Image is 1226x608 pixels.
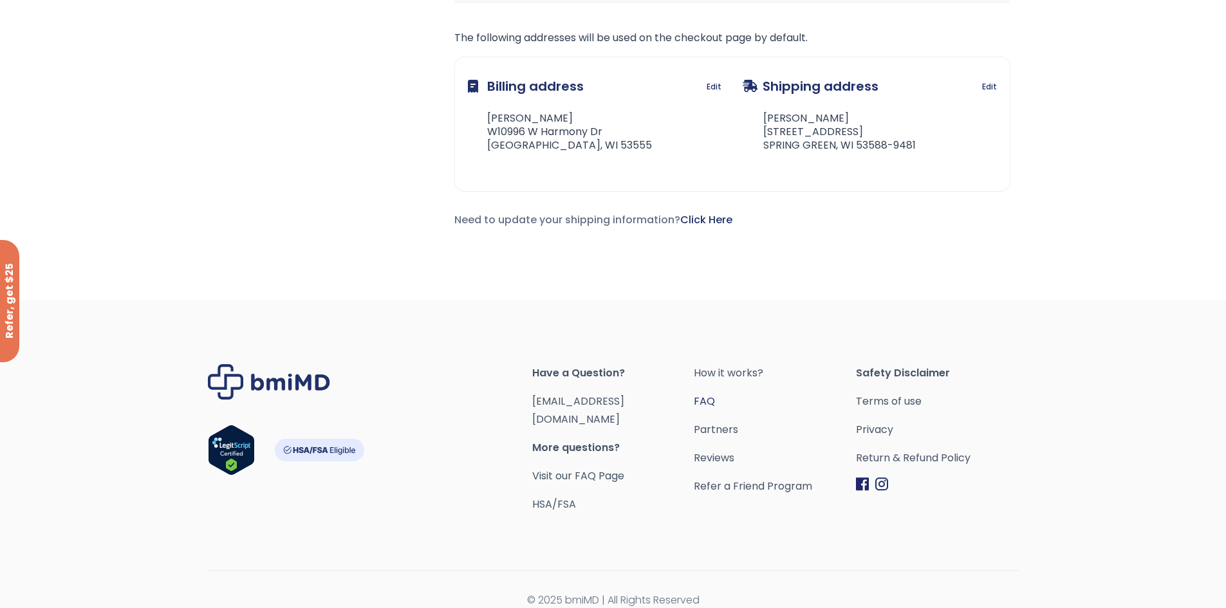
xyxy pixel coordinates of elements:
[875,477,888,491] img: Instagram
[208,425,255,481] a: Verify LegitScript Approval for www.bmimd.com
[856,364,1018,382] span: Safety Disclaimer
[532,468,624,483] a: Visit our FAQ Page
[743,70,878,102] h3: Shipping address
[208,425,255,475] img: Verify Approval for www.bmimd.com
[982,78,997,96] a: Edit
[694,449,856,467] a: Reviews
[856,477,869,491] img: Facebook
[454,212,732,227] span: Need to update your shipping information?
[707,78,721,96] a: Edit
[694,421,856,439] a: Partners
[694,364,856,382] a: How it works?
[532,364,694,382] span: Have a Question?
[694,392,856,410] a: FAQ
[743,112,916,152] address: [PERSON_NAME] [STREET_ADDRESS] SPRING GREEN, WI 53588-9481
[694,477,856,495] a: Refer a Friend Program
[856,421,1018,439] a: Privacy
[532,394,624,427] a: [EMAIL_ADDRESS][DOMAIN_NAME]
[468,112,652,152] address: [PERSON_NAME] W10996 W Harmony Dr [GEOGRAPHIC_DATA], WI 53555
[454,29,1010,47] p: The following addresses will be used on the checkout page by default.
[680,212,732,227] a: Click Here
[532,497,576,511] a: HSA/FSA
[856,449,1018,467] a: Return & Refund Policy
[208,364,330,400] img: Brand Logo
[468,70,584,102] h3: Billing address
[532,439,694,457] span: More questions?
[274,439,364,461] img: HSA-FSA
[856,392,1018,410] a: Terms of use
